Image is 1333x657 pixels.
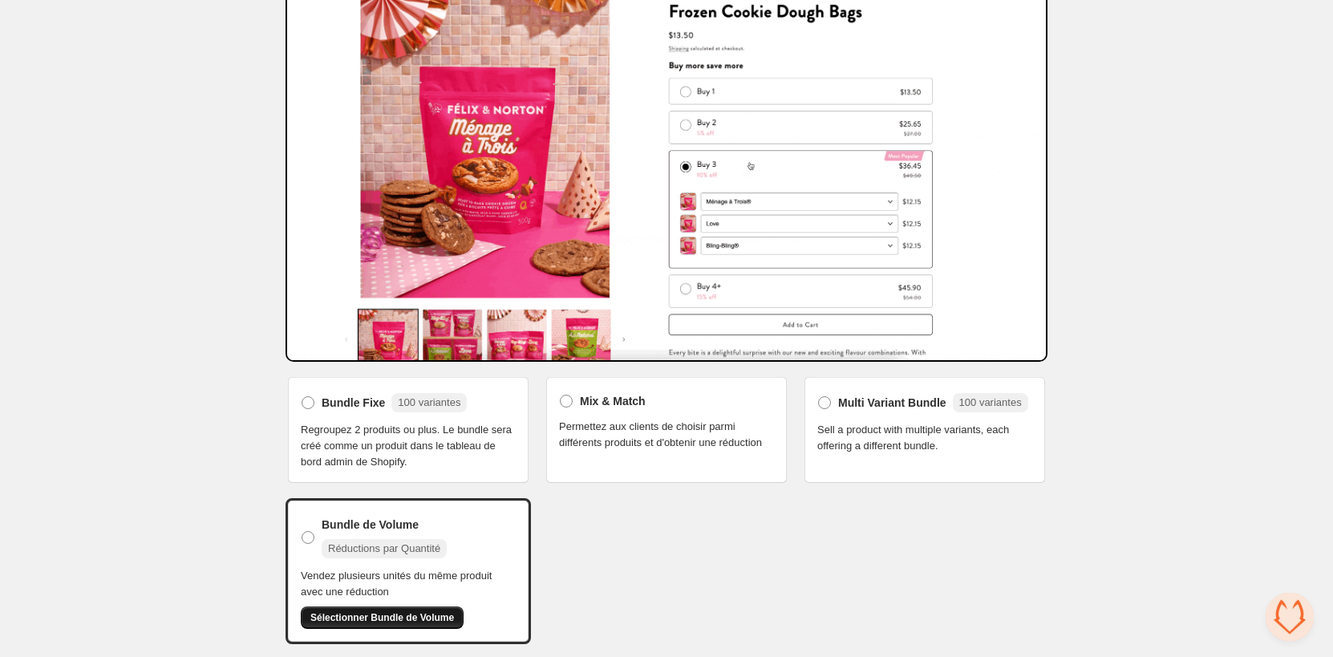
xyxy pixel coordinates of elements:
span: Réductions par Quantité [328,542,440,554]
span: Sélectionner Bundle de Volume [310,611,454,624]
span: Mix & Match [580,393,646,409]
div: Ouvrir le chat [1266,593,1314,641]
span: Regroupez 2 produits ou plus. Le bundle sera créé comme un produit dans le tableau de bord admin ... [301,422,516,470]
span: Multi Variant Bundle [838,395,946,411]
span: Vendez plusieurs unités du même produit avec une réduction [301,568,516,600]
span: Sell a product with multiple variants, each offering a different bundle. [817,422,1032,454]
span: 100 variantes [959,396,1022,408]
span: Permettez aux clients de choisir parmi différents produits et d'obtenir une réduction [559,419,774,451]
span: Bundle Fixe [322,395,385,411]
button: Sélectionner Bundle de Volume [301,606,464,629]
span: 100 variantes [398,396,460,408]
span: Bundle de Volume [322,517,419,533]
